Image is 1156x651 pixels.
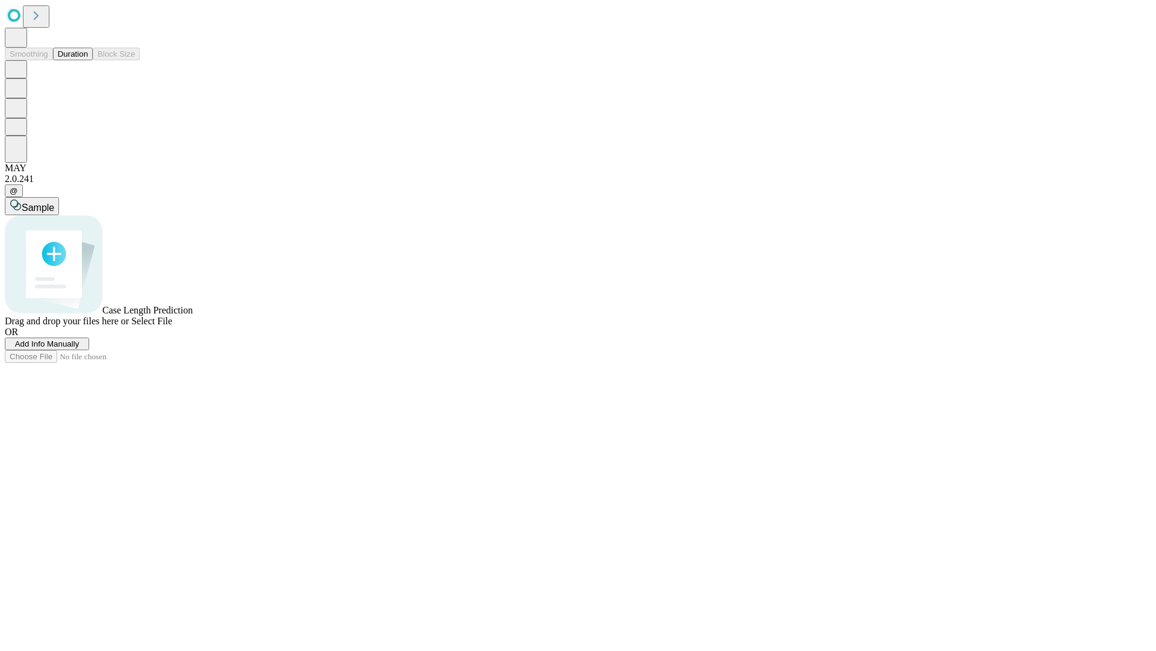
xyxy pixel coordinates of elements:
[5,338,89,350] button: Add Info Manually
[93,48,140,60] button: Block Size
[22,203,54,213] span: Sample
[102,305,193,315] span: Case Length Prediction
[131,316,172,326] span: Select File
[15,339,79,348] span: Add Info Manually
[5,163,1151,174] div: MAY
[5,316,129,326] span: Drag and drop your files here or
[5,197,59,215] button: Sample
[5,48,53,60] button: Smoothing
[5,174,1151,184] div: 2.0.241
[53,48,93,60] button: Duration
[5,184,23,197] button: @
[5,327,18,337] span: OR
[10,186,18,195] span: @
